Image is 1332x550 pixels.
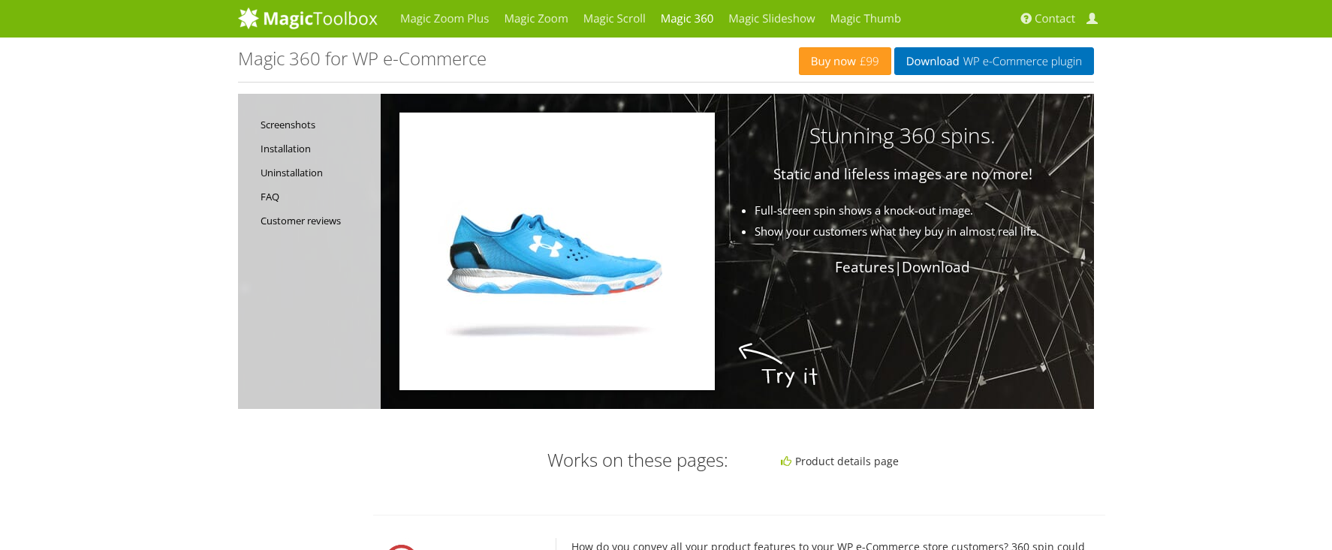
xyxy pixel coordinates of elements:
[261,185,373,209] a: FAQ
[902,257,970,277] a: Download
[261,113,373,137] a: Screenshots
[238,49,487,68] h1: Magic 360 for WP e-Commerce
[856,56,879,68] span: £99
[424,202,1077,219] li: Full-screen spin shows a knock-out image.
[424,223,1077,240] li: Show your customers what they buy in almost real life.
[238,7,378,29] img: MagicToolbox.com - Image tools for your website
[835,257,894,277] a: Features
[781,452,1092,470] li: Product details page
[261,137,373,161] a: Installation
[894,47,1094,75] a: DownloadWP e-Commerce plugin
[799,47,891,75] a: Buy now£99
[261,209,373,233] a: Customer reviews
[381,124,1064,147] h3: Stunning 360 spins.
[381,166,1064,183] p: Static and lifeless images are no more!
[960,56,1082,68] span: WP e-Commerce plugin
[422,184,692,364] img: Magic 360 for WP e-Commerce
[261,161,373,185] a: Uninstallation
[1035,11,1075,26] span: Contact
[381,259,1064,276] p: |
[384,450,728,470] h3: Works on these pages:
